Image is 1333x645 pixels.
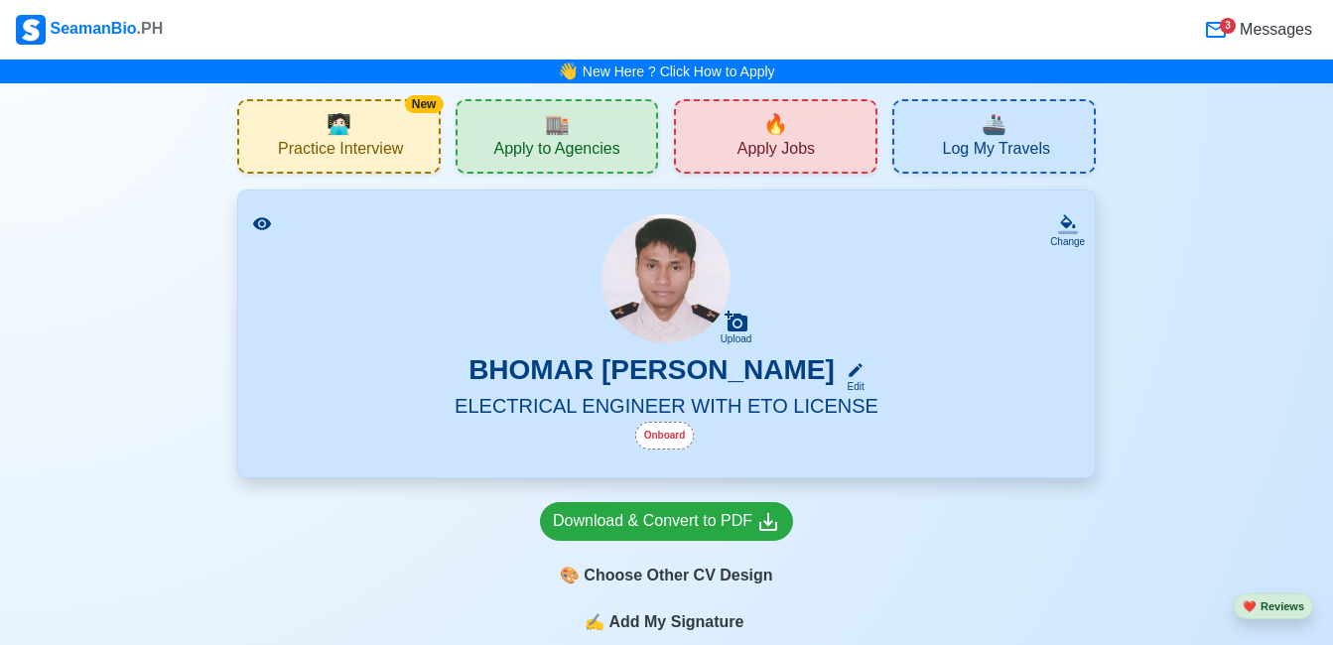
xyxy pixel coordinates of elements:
[553,509,780,534] div: Download & Convert to PDF
[468,353,835,394] h3: BHOMAR [PERSON_NAME]
[737,139,815,164] span: Apply Jobs
[1236,18,1312,42] span: Messages
[763,109,788,139] span: new
[839,379,865,394] div: Edit
[942,139,1049,164] span: Log My Travels
[405,95,444,113] div: New
[583,64,775,79] a: New Here ? Click How to Apply
[540,557,793,594] div: Choose Other CV Design
[585,610,604,634] span: sign
[1050,234,1085,249] div: Change
[553,56,583,86] span: bell
[493,139,619,164] span: Apply to Agencies
[327,109,351,139] span: interview
[545,109,570,139] span: agencies
[137,20,164,37] span: .PH
[16,15,163,45] div: SeamanBio
[1243,600,1257,612] span: heart
[982,109,1006,139] span: travel
[721,333,752,345] div: Upload
[1220,18,1236,34] div: 3
[16,15,46,45] img: Logo
[262,394,1071,422] h5: ELECTRICAL ENGINEER WITH ETO LICENSE
[540,502,793,541] a: Download & Convert to PDF
[278,139,403,164] span: Practice Interview
[1234,593,1313,620] button: heartReviews
[560,564,580,587] span: paint
[635,422,695,450] div: Onboard
[604,610,747,634] span: Add My Signature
